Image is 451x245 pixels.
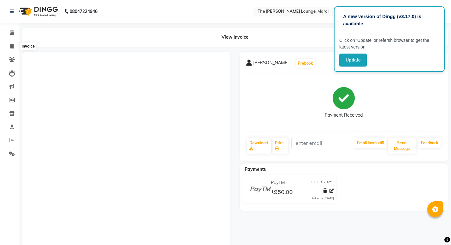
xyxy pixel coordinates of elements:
div: View Invoice [22,28,448,47]
div: Added on [DATE] [312,196,334,201]
p: A new version of Dingg (v3.17.0) is available [343,13,435,27]
div: Payment Received [325,112,363,119]
button: Send Message [388,138,416,154]
span: [PERSON_NAME] [253,60,289,68]
p: Click on ‘Update’ or refersh browser to get the latest version. [339,37,439,50]
span: PayTM [271,179,285,186]
div: Invoice [20,42,36,50]
b: 08047224946 [70,3,97,20]
button: Prebook [296,59,315,68]
img: logo [16,3,60,20]
a: Print [272,138,288,154]
button: Update [339,54,367,67]
span: 01-09-2025 [311,179,332,186]
iframe: chat widget [424,220,445,239]
a: Download [247,138,271,154]
input: enter email [291,137,354,149]
button: Email Invoice [354,138,387,148]
a: Feedback [418,138,441,148]
span: Payments [245,166,266,172]
span: ₹950.00 [271,188,293,197]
